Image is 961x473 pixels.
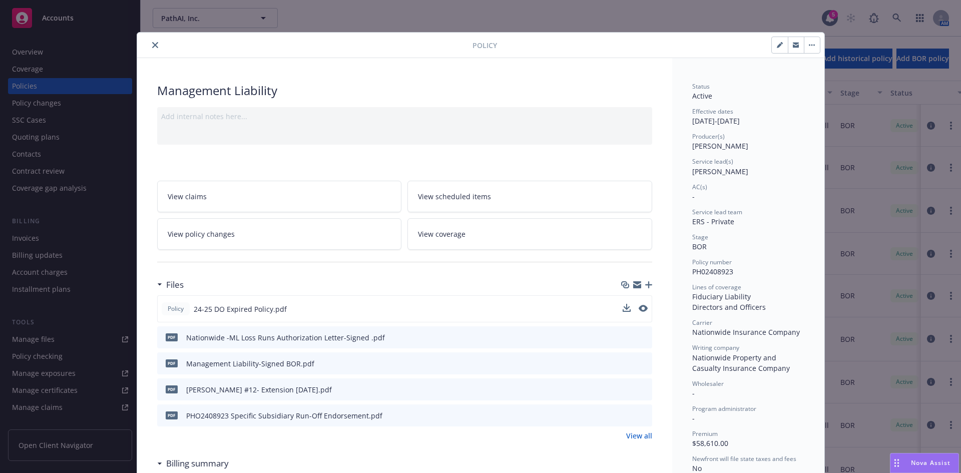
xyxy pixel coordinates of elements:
[692,157,733,166] span: Service lead(s)
[639,304,648,314] button: preview file
[692,242,707,251] span: BOR
[623,304,631,312] button: download file
[166,304,186,313] span: Policy
[623,332,631,343] button: download file
[692,208,742,216] span: Service lead team
[692,327,800,337] span: Nationwide Insurance Company
[623,410,631,421] button: download file
[166,278,184,291] h3: Files
[692,267,733,276] span: PH02408923
[149,39,161,51] button: close
[692,413,695,423] span: -
[692,233,708,241] span: Stage
[692,192,695,201] span: -
[692,379,724,388] span: Wholesaler
[692,167,748,176] span: [PERSON_NAME]
[168,191,207,202] span: View claims
[692,91,712,101] span: Active
[639,384,648,395] button: preview file
[186,358,314,369] div: Management Liability-Signed BOR.pdf
[186,384,332,395] div: [PERSON_NAME] #12- Extension [DATE].pdf
[407,218,652,250] a: View coverage
[166,411,178,419] span: pdf
[692,183,707,191] span: AC(s)
[692,82,710,91] span: Status
[168,229,235,239] span: View policy changes
[692,107,804,126] div: [DATE] - [DATE]
[692,107,733,116] span: Effective dates
[161,111,648,122] div: Add internal notes here...
[157,278,184,291] div: Files
[472,40,497,51] span: Policy
[186,332,385,343] div: Nationwide -ML Loss Runs Authorization Letter-Signed .pdf
[166,385,178,393] span: pdf
[692,438,728,448] span: $58,610.00
[157,181,402,212] a: View claims
[692,404,756,413] span: Program administrator
[407,181,652,212] a: View scheduled items
[194,304,287,314] span: 24-25 DO Expired Policy.pdf
[157,457,229,470] div: Billing summary
[639,332,648,343] button: preview file
[890,453,959,473] button: Nova Assist
[157,82,652,99] div: Management Liability
[166,457,229,470] h3: Billing summary
[623,384,631,395] button: download file
[692,258,732,266] span: Policy number
[186,410,382,421] div: PHO2408923 Specific Subsidiary Run-Off Endorsement.pdf
[911,458,950,467] span: Nova Assist
[692,429,718,438] span: Premium
[623,304,631,314] button: download file
[692,318,712,327] span: Carrier
[692,454,796,463] span: Newfront will file state taxes and fees
[166,359,178,367] span: pdf
[692,302,804,312] div: Directors and Officers
[639,305,648,312] button: preview file
[890,453,903,472] div: Drag to move
[166,333,178,341] span: pdf
[692,132,725,141] span: Producer(s)
[418,191,491,202] span: View scheduled items
[692,343,739,352] span: Writing company
[692,463,702,473] span: No
[692,141,748,151] span: [PERSON_NAME]
[639,358,648,369] button: preview file
[626,430,652,441] a: View all
[623,358,631,369] button: download file
[692,388,695,398] span: -
[692,291,804,302] div: Fiduciary Liability
[639,410,648,421] button: preview file
[692,353,790,373] span: Nationwide Property and Casualty Insurance Company
[157,218,402,250] a: View policy changes
[692,283,741,291] span: Lines of coverage
[692,217,734,226] span: ERS - Private
[418,229,465,239] span: View coverage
